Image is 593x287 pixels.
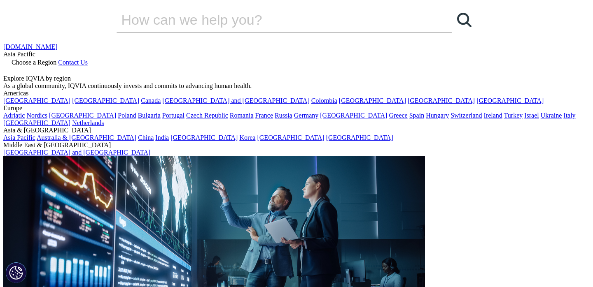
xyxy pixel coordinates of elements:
[476,97,544,104] a: [GEOGRAPHIC_DATA]
[255,112,273,119] a: France
[275,112,292,119] a: Russia
[3,75,590,82] div: Explore IQVIA by region
[6,262,26,283] button: Cookies Settings
[457,13,472,27] svg: Search
[3,104,590,112] div: Europe
[504,112,523,119] a: Turkey
[37,134,136,141] a: Australia & [GEOGRAPHIC_DATA]
[3,119,70,126] a: [GEOGRAPHIC_DATA]
[162,97,309,104] a: [GEOGRAPHIC_DATA] and [GEOGRAPHIC_DATA]
[12,59,56,66] span: Choose a Region
[138,112,161,119] a: Bulgaria
[117,7,429,32] input: Search
[186,112,228,119] a: Czech Republic
[524,112,539,119] a: Israel
[451,112,482,119] a: Switzerland
[3,51,590,58] div: Asia Pacific
[326,134,393,141] a: [GEOGRAPHIC_DATA]
[3,141,590,149] div: Middle East & [GEOGRAPHIC_DATA]
[239,134,255,141] a: Korea
[3,134,35,141] a: Asia Pacific
[484,112,502,119] a: Ireland
[3,149,150,156] a: [GEOGRAPHIC_DATA] and [GEOGRAPHIC_DATA]
[3,112,25,119] a: Adriatic
[339,97,406,104] a: [GEOGRAPHIC_DATA]
[541,112,562,119] a: Ukraine
[141,97,161,104] a: Canada
[452,7,477,32] a: Search
[118,112,136,119] a: Poland
[320,112,387,119] a: [GEOGRAPHIC_DATA]
[389,112,407,119] a: Greece
[72,97,139,104] a: [GEOGRAPHIC_DATA]
[3,127,590,134] div: Asia & [GEOGRAPHIC_DATA]
[170,134,238,141] a: [GEOGRAPHIC_DATA]
[155,134,169,141] a: India
[49,112,116,119] a: [GEOGRAPHIC_DATA]
[426,112,449,119] a: Hungary
[294,112,319,119] a: Germany
[230,112,254,119] a: Romania
[3,43,58,50] a: [DOMAIN_NAME]
[3,90,590,97] div: Americas
[563,112,575,119] a: Italy
[58,59,88,66] a: Contact Us
[162,112,184,119] a: Portugal
[3,82,590,90] div: As a global community, IQVIA continuously invests and commits to advancing human health.
[408,97,475,104] a: [GEOGRAPHIC_DATA]
[26,112,47,119] a: Nordics
[72,119,104,126] a: Netherlands
[311,97,337,104] a: Colombia
[409,112,424,119] a: Spain
[138,134,154,141] a: China
[257,134,324,141] a: [GEOGRAPHIC_DATA]
[3,97,70,104] a: [GEOGRAPHIC_DATA]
